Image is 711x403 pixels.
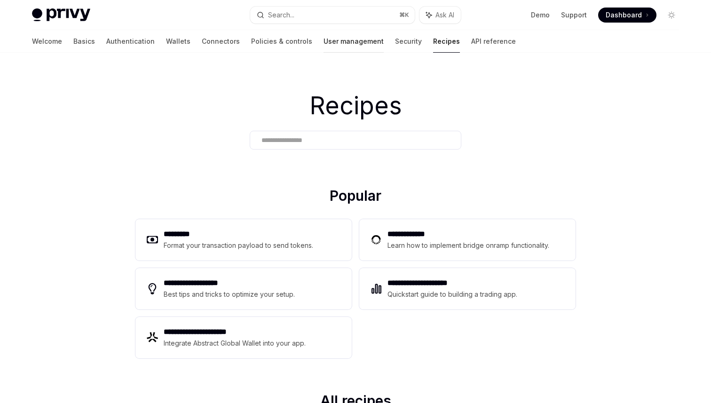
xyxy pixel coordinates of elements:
[419,7,461,24] button: Ask AI
[135,219,352,261] a: **** ****Format your transaction payload to send tokens.
[435,10,454,20] span: Ask AI
[324,30,384,53] a: User management
[606,10,642,20] span: Dashboard
[471,30,516,53] a: API reference
[387,240,552,251] div: Learn how to implement bridge onramp functionality.
[250,7,415,24] button: Search...⌘K
[166,30,190,53] a: Wallets
[164,338,307,349] div: Integrate Abstract Global Wallet into your app.
[399,11,409,19] span: ⌘ K
[598,8,656,23] a: Dashboard
[268,9,294,21] div: Search...
[531,10,550,20] a: Demo
[664,8,679,23] button: Toggle dark mode
[359,219,576,261] a: **** **** ***Learn how to implement bridge onramp functionality.
[32,8,90,22] img: light logo
[164,289,296,300] div: Best tips and tricks to optimize your setup.
[202,30,240,53] a: Connectors
[251,30,312,53] a: Policies & controls
[433,30,460,53] a: Recipes
[387,289,518,300] div: Quickstart guide to building a trading app.
[135,187,576,208] h2: Popular
[561,10,587,20] a: Support
[164,240,314,251] div: Format your transaction payload to send tokens.
[73,30,95,53] a: Basics
[32,30,62,53] a: Welcome
[106,30,155,53] a: Authentication
[395,30,422,53] a: Security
